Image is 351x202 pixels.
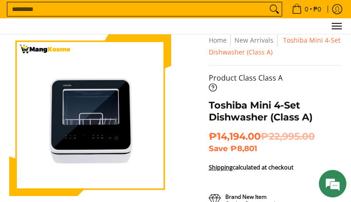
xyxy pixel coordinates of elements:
[209,36,227,44] a: Home
[230,144,257,153] span: ₱8,801
[261,131,315,142] del: ₱22,995.00
[209,36,340,56] span: Toshiba Mini 4-Set Dishwasher (Class A)
[234,36,273,44] a: New Arrivals
[312,6,323,12] span: ₱0
[18,18,342,34] ul: Customer Navigation
[303,6,310,12] span: 0
[209,163,294,171] strong: calculated at checkout
[258,73,283,83] span: Class A
[225,193,267,201] strong: Brand New Item
[9,34,171,196] img: Toshiba Mini 4-Set Dishwasher (Class A)
[209,99,342,123] h1: Toshiba Mini 4-Set Dishwasher (Class A)
[209,144,228,153] span: Save
[209,72,342,94] a: Product Class Class A
[209,34,342,58] nav: Breadcrumbs
[209,131,315,142] span: ₱14,194.00
[267,2,282,16] button: Search
[18,18,342,34] nav: Main Menu
[209,163,233,171] a: Shipping
[209,73,256,83] span: Product Class
[289,4,324,14] span: •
